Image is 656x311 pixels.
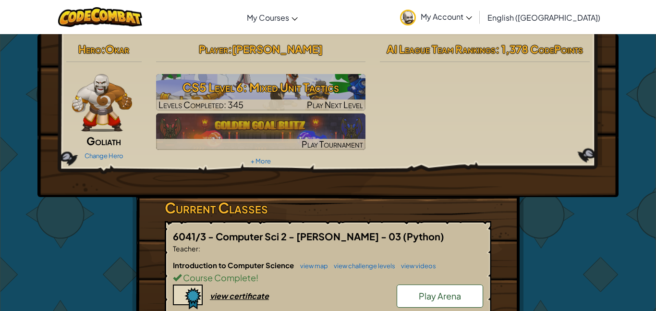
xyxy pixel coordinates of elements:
img: certificate-icon.png [173,285,203,310]
span: : [198,244,200,253]
img: avatar [400,10,416,25]
span: Play Tournament [302,138,363,149]
span: Player [199,42,228,56]
span: Okar [105,42,129,56]
span: Course Complete [182,272,256,283]
a: view map [295,262,328,270]
a: view videos [396,262,436,270]
a: view challenge levels [329,262,395,270]
span: AI League Team Rankings [387,42,496,56]
span: 6041/3 - Computer Sci 2 - [PERSON_NAME] - 03 [173,230,403,242]
a: Change Hero [85,152,123,160]
span: Hero [78,42,101,56]
span: My Account [421,12,472,22]
span: Introduction to Computer Science [173,261,295,270]
a: My Account [395,2,477,32]
a: + More [251,157,271,165]
span: ! [256,272,258,283]
span: Teacher [173,244,198,253]
a: Play Next Level [156,74,366,111]
span: Goliath [86,134,121,148]
a: view certificate [173,291,269,301]
span: My Courses [247,12,289,23]
a: My Courses [242,4,303,30]
img: CodeCombat logo [58,7,142,27]
div: view certificate [210,291,269,301]
span: : [228,42,232,56]
img: Golden Goal [156,113,366,150]
span: Play Arena [419,290,461,301]
span: : [101,42,105,56]
img: CS5 Level 6: Mixed Unit Tactics [156,74,366,111]
h3: Current Classes [165,197,491,219]
a: English ([GEOGRAPHIC_DATA]) [483,4,605,30]
span: (Python) [403,230,444,242]
a: Play Tournament [156,113,366,150]
span: [PERSON_NAME] [232,42,323,56]
span: Play Next Level [307,99,363,110]
span: Levels Completed: 345 [158,99,243,110]
span: English ([GEOGRAPHIC_DATA]) [487,12,600,23]
h3: CS5 Level 6: Mixed Unit Tactics [156,76,366,98]
img: goliath-pose.png [72,74,132,132]
span: : 1,378 CodePoints [496,42,583,56]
